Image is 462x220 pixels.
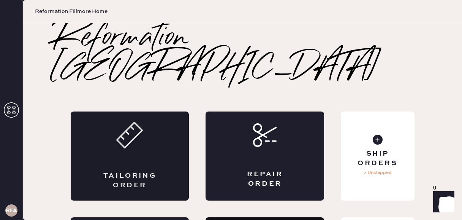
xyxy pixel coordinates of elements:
span: Reformation Fillmore Home [35,8,108,15]
h2: Reformation [GEOGRAPHIC_DATA] [53,23,432,84]
div: Ship Orders [347,149,408,168]
div: Tailoring Order [101,171,159,190]
p: 7 Unshipped [364,168,392,177]
div: Repair Order [236,170,294,189]
h3: RFA [6,208,17,213]
iframe: Front Chat [426,186,459,218]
